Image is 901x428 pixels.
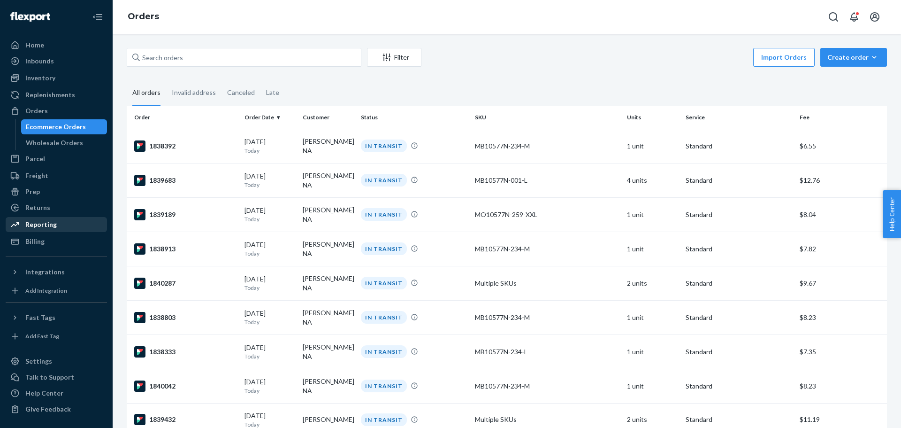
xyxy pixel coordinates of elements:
td: 1 unit [623,129,681,163]
td: 2 units [623,266,681,300]
div: Help Center [25,389,63,398]
th: Units [623,106,681,129]
div: Ecommerce Orders [26,122,86,132]
button: Create order [820,48,887,67]
div: [DATE] [244,274,295,292]
div: IN TRANSIT [361,311,407,324]
div: IN TRANSIT [361,380,407,392]
div: MB10577N-234-M [475,141,619,151]
div: Orders [25,106,48,116]
div: [DATE] [244,377,295,395]
td: [PERSON_NAME] NA [299,335,357,369]
div: Billing [25,237,45,246]
button: Close Navigation [88,8,107,26]
div: IN TRANSIT [361,140,407,152]
th: Order [127,106,241,129]
td: [PERSON_NAME] NA [299,197,357,232]
td: [PERSON_NAME] NA [299,129,357,163]
p: Today [244,249,295,257]
th: Status [357,106,471,129]
td: $7.35 [796,335,887,369]
div: Integrations [25,267,65,277]
a: Prep [6,184,107,199]
div: 1839683 [134,175,237,186]
div: MB10577N-234-M [475,313,619,322]
div: IN TRANSIT [361,208,407,221]
div: MB10577N-234-M [475,244,619,254]
a: Orders [6,103,107,118]
a: Orders [128,11,159,22]
button: Import Orders [753,48,815,67]
p: Today [244,181,295,189]
div: [DATE] [244,309,295,326]
a: Reporting [6,217,107,232]
p: Standard [686,313,792,322]
div: [DATE] [244,171,295,189]
th: Fee [796,106,887,129]
input: Search orders [127,48,361,67]
a: Help Center [6,386,107,401]
img: Flexport logo [10,12,50,22]
div: IN TRANSIT [361,174,407,187]
p: Today [244,352,295,360]
p: Today [244,147,295,155]
td: [PERSON_NAME] NA [299,300,357,335]
div: MO10577N-259-XXL [475,210,619,219]
button: Give Feedback [6,402,107,417]
a: Freight [6,168,107,183]
div: Customer [303,113,353,121]
div: Inventory [25,73,55,83]
div: Give Feedback [25,405,71,414]
div: Create order [827,53,880,62]
a: Talk to Support [6,370,107,385]
div: 1838913 [134,243,237,255]
div: [DATE] [244,206,295,223]
div: Parcel [25,154,45,163]
div: 1839432 [134,414,237,425]
button: Open account menu [865,8,884,26]
div: 1840287 [134,278,237,289]
td: [PERSON_NAME] NA [299,266,357,300]
td: 1 unit [623,197,681,232]
td: [PERSON_NAME] NA [299,232,357,266]
button: Help Center [883,190,901,238]
button: Fast Tags [6,310,107,325]
button: Filter [367,48,421,67]
p: Today [244,284,295,292]
th: Service [682,106,796,129]
div: All orders [132,80,160,106]
td: [PERSON_NAME] NA [299,369,357,403]
div: Invalid address [172,80,216,105]
div: 1838392 [134,140,237,152]
p: Today [244,387,295,395]
p: Standard [686,210,792,219]
div: Replenishments [25,90,75,100]
div: Prep [25,187,40,196]
p: Today [244,215,295,223]
div: MB10577N-234-L [475,347,619,357]
p: Standard [686,279,792,288]
div: Reporting [25,220,57,229]
div: Add Fast Tag [25,332,59,340]
div: Late [266,80,279,105]
div: Wholesale Orders [26,138,83,148]
ol: breadcrumbs [120,3,167,31]
div: Filter [367,53,421,62]
div: IN TRANSIT [361,413,407,426]
a: Inventory [6,70,107,86]
p: Standard [686,415,792,424]
p: Standard [686,244,792,254]
a: Add Integration [6,283,107,298]
td: $12.76 [796,163,887,197]
td: $8.04 [796,197,887,232]
td: $7.82 [796,232,887,266]
td: $8.23 [796,300,887,335]
td: 4 units [623,163,681,197]
div: Add Integration [25,287,67,295]
a: Billing [6,234,107,249]
td: [PERSON_NAME] NA [299,163,357,197]
td: $6.55 [796,129,887,163]
th: SKU [471,106,623,129]
p: Standard [686,381,792,391]
div: Talk to Support [25,373,74,382]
